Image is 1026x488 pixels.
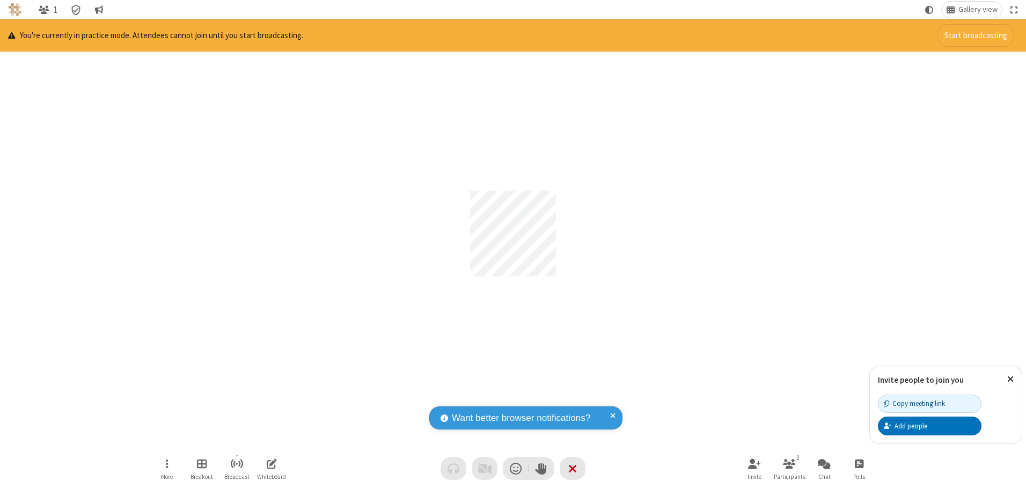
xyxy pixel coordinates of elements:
[878,395,981,413] button: Copy meeting link
[747,474,761,480] span: Invite
[441,457,466,480] button: Audio problem - check your Internet connection or call by phone
[738,453,771,484] button: Invite participants (Alt+I)
[257,474,286,480] span: Whiteboard
[1006,2,1022,18] button: Fullscreen
[794,453,803,462] div: 1
[937,24,1014,47] button: Start broadcasting
[843,453,875,484] button: Open poll
[34,2,62,18] button: Open participant list
[878,375,964,385] label: Invite people to join you
[66,2,86,18] div: Meeting details Encryption enabled
[8,30,303,42] p: You're currently in practice mode. Attendees cannot join until you start broadcasting.
[224,474,250,480] span: Broadcast
[452,411,590,425] span: Want better browser notifications?
[884,398,945,409] div: Copy meeting link
[853,474,865,480] span: Polls
[808,453,840,484] button: Open chat
[186,453,218,484] button: Manage Breakout Rooms
[878,417,981,435] button: Add people
[9,3,21,16] img: QA Selenium DO NOT DELETE OR CHANGE
[560,457,585,480] button: End or leave meeting
[818,474,831,480] span: Chat
[472,457,497,480] button: Video
[221,453,253,484] button: Start broadcast
[53,5,57,15] span: 1
[161,474,173,480] span: More
[151,453,183,484] button: Open menu
[999,366,1022,392] button: Close popover
[958,5,998,14] span: Gallery view
[921,2,938,18] button: Using system theme
[774,474,805,480] span: Participants
[773,453,805,484] button: Open participant list
[529,457,554,480] button: Raise hand
[942,2,1002,18] button: Change layout
[190,474,213,480] span: Breakout
[503,457,529,480] button: Send a reaction
[255,453,288,484] button: Open shared whiteboard
[90,2,107,18] button: Conversation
